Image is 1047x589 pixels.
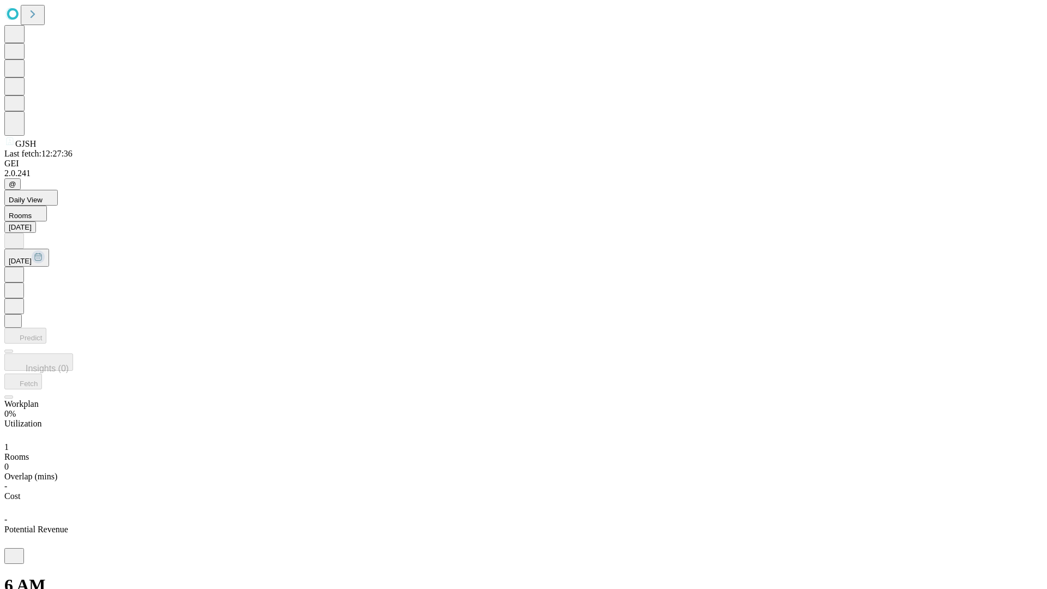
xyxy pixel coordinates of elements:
span: Rooms [4,452,29,461]
button: Predict [4,328,46,344]
span: 0 [4,462,9,471]
div: 2.0.241 [4,169,1043,178]
span: Insights (0) [26,364,69,373]
span: [DATE] [9,257,32,265]
span: Rooms [9,212,32,220]
span: - [4,482,7,491]
span: @ [9,180,16,188]
span: Potential Revenue [4,525,68,534]
span: Workplan [4,399,39,408]
button: Rooms [4,206,47,221]
span: Cost [4,491,20,501]
button: Fetch [4,374,42,389]
button: Insights (0) [4,353,73,371]
span: Daily View [9,196,43,204]
span: 1 [4,442,9,452]
span: Overlap (mins) [4,472,57,481]
div: GEI [4,159,1043,169]
span: Utilization [4,419,41,428]
button: @ [4,178,21,190]
span: 0% [4,409,16,418]
button: [DATE] [4,249,49,267]
span: GJSH [15,139,36,148]
span: Last fetch: 12:27:36 [4,149,73,158]
button: [DATE] [4,221,36,233]
span: - [4,515,7,524]
button: Daily View [4,190,58,206]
